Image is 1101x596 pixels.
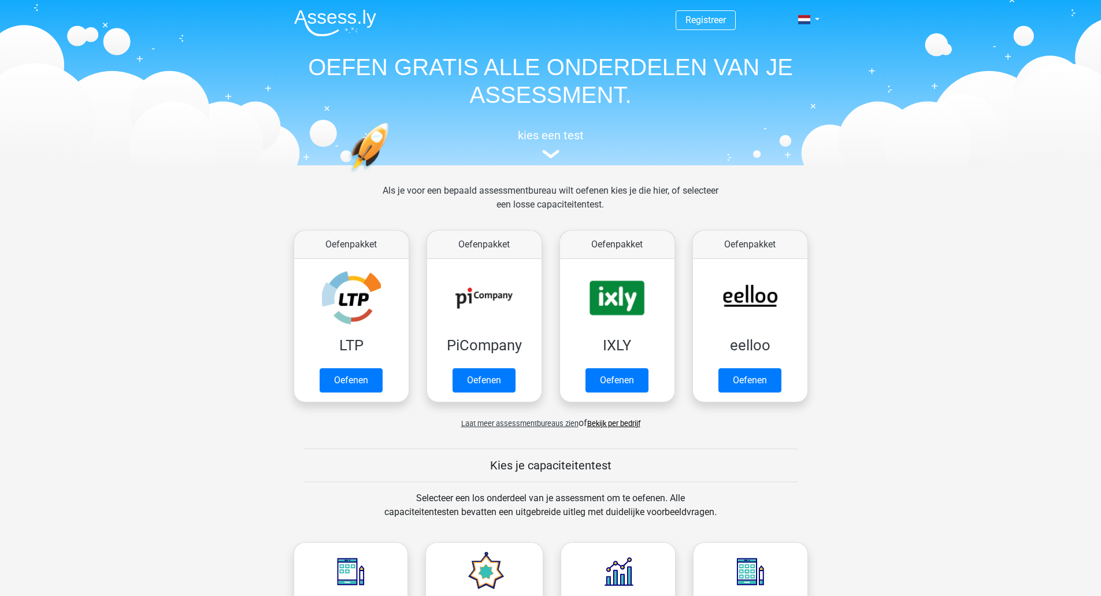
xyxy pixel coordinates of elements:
[461,419,579,428] span: Laat meer assessmentbureaus zien
[585,368,648,393] a: Oefenen
[685,14,726,25] a: Registreer
[349,123,433,227] img: oefenen
[285,128,817,159] a: kies een test
[373,184,728,225] div: Als je voor een bepaald assessmentbureau wilt oefenen kies je die hier, of selecteer een losse ca...
[373,491,728,533] div: Selecteer een los onderdeel van je assessment om te oefenen. Alle capaciteitentesten bevatten een...
[718,368,781,393] a: Oefenen
[285,407,817,430] div: of
[320,368,383,393] a: Oefenen
[542,150,559,158] img: assessment
[587,419,640,428] a: Bekijk per bedrijf
[294,9,376,36] img: Assessly
[285,53,817,109] h1: OEFEN GRATIS ALLE ONDERDELEN VAN JE ASSESSMENT.
[453,368,516,393] a: Oefenen
[285,128,817,142] h5: kies een test
[304,458,798,472] h5: Kies je capaciteitentest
